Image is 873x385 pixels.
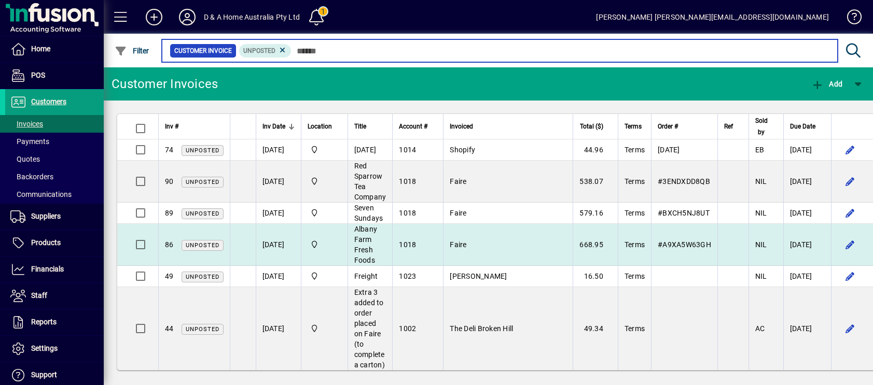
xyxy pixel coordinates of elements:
[31,238,61,247] span: Products
[5,204,104,230] a: Suppliers
[5,150,104,168] a: Quotes
[5,63,104,89] a: POS
[115,47,149,55] span: Filter
[165,209,174,217] span: 89
[10,137,49,146] span: Payments
[165,146,174,154] span: 74
[308,121,332,132] span: Location
[755,146,765,154] span: EB
[573,224,618,266] td: 668.95
[165,324,174,333] span: 44
[262,121,285,132] span: Inv Date
[354,288,385,369] span: Extra 3 added to order placed on Faire (to complete a carton)
[256,161,301,203] td: [DATE]
[354,146,377,154] span: [DATE]
[450,272,507,280] span: [PERSON_NAME]
[174,46,232,56] span: Customer Invoice
[783,266,831,287] td: [DATE]
[354,272,378,280] span: Freight
[658,209,710,217] span: #BXCH5NJ8UT
[31,291,47,300] span: Staff
[783,161,831,203] td: [DATE]
[308,239,341,250] span: D & A Home Australia Pty Ltd
[31,370,57,379] span: Support
[256,266,301,287] td: [DATE]
[186,326,219,333] span: Unposted
[755,324,765,333] span: AC
[842,268,858,284] button: Edit
[790,121,815,132] span: Due Date
[573,139,618,161] td: 44.96
[31,318,57,326] span: Reports
[256,139,301,161] td: [DATE]
[31,97,66,106] span: Customers
[579,121,613,132] div: Total ($)
[256,203,301,224] td: [DATE]
[783,139,831,161] td: [DATE]
[625,324,645,333] span: Terms
[658,121,711,132] div: Order #
[755,209,767,217] span: NIL
[186,274,219,280] span: Unposted
[625,177,645,186] span: Terms
[10,120,43,128] span: Invoices
[256,287,301,370] td: [DATE]
[625,272,645,280] span: Terms
[10,173,53,181] span: Backorders
[31,344,58,352] span: Settings
[5,168,104,186] a: Backorders
[450,146,475,154] span: Shopify
[450,177,466,186] span: Faire
[5,186,104,203] a: Communications
[783,287,831,370] td: [DATE]
[399,209,416,217] span: 1018
[256,224,301,266] td: [DATE]
[5,256,104,282] a: Financials
[204,9,300,25] div: D & A Home Australia Pty Ltd
[790,121,825,132] div: Due Date
[783,224,831,266] td: [DATE]
[842,236,858,253] button: Edit
[842,141,858,158] button: Edit
[354,121,386,132] div: Title
[5,133,104,150] a: Payments
[308,121,341,132] div: Location
[10,190,72,198] span: Communications
[5,36,104,62] a: Home
[842,205,858,221] button: Edit
[354,204,383,222] span: Seven Sundays
[262,121,295,132] div: Inv Date
[842,173,858,190] button: Edit
[783,203,831,224] td: [DATE]
[31,71,45,79] span: POS
[809,75,845,93] button: Add
[755,115,777,138] div: Sold by
[308,144,341,155] span: D & A Home Australia Pty Ltd
[31,265,64,273] span: Financials
[186,179,219,186] span: Unposted
[354,162,386,201] span: Red Sparrow Tea Company
[839,2,860,36] a: Knowledge Base
[399,272,416,280] span: 1023
[112,41,152,60] button: Filter
[112,76,218,92] div: Customer Invoices
[5,230,104,256] a: Products
[625,240,645,249] span: Terms
[31,212,61,220] span: Suppliers
[580,121,603,132] span: Total ($)
[186,210,219,217] span: Unposted
[755,177,767,186] span: NIL
[165,121,178,132] span: Inv #
[5,309,104,335] a: Reports
[186,242,219,249] span: Unposted
[308,176,341,187] span: D & A Home Australia Pty Ltd
[450,324,513,333] span: The Deli Broken Hill
[308,270,341,282] span: D & A Home Australia Pty Ltd
[755,272,767,280] span: NIL
[10,155,40,163] span: Quotes
[165,121,224,132] div: Inv #
[186,147,219,154] span: Unposted
[573,203,618,224] td: 579.16
[31,45,50,53] span: Home
[842,320,858,337] button: Edit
